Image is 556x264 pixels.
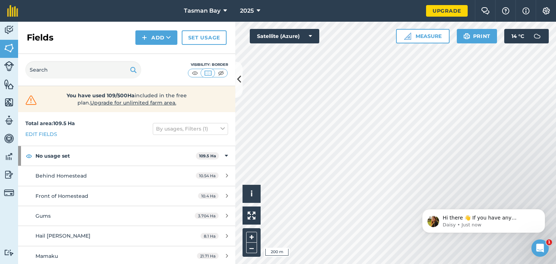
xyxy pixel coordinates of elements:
span: Hail [PERSON_NAME] [35,233,90,239]
strong: You have used 109/500Ha [67,92,135,99]
span: Behind Homestead [35,173,87,179]
img: svg+xml;base64,PD94bWwgdmVyc2lvbj0iMS4wIiBlbmNvZGluZz0idXRmLTgiPz4KPCEtLSBHZW5lcmF0b3I6IEFkb2JlIE... [4,151,14,162]
img: Two speech bubbles overlapping with the left bubble in the forefront [481,7,490,14]
img: svg+xml;base64,PHN2ZyB4bWxucz0iaHR0cDovL3d3dy53My5vcmcvMjAwMC9zdmciIHdpZHRoPSIxOSIgaGVpZ2h0PSIyNC... [463,32,470,41]
img: svg+xml;base64,PHN2ZyB4bWxucz0iaHR0cDovL3d3dy53My5vcmcvMjAwMC9zdmciIHdpZHRoPSIxOCIgaGVpZ2h0PSIyNC... [26,152,32,160]
img: A question mark icon [501,7,510,14]
img: svg+xml;base64,PHN2ZyB4bWxucz0iaHR0cDovL3d3dy53My5vcmcvMjAwMC9zdmciIHdpZHRoPSI1MCIgaGVpZ2h0PSI0MC... [216,69,226,77]
img: fieldmargin Logo [7,5,18,17]
span: Gums [35,213,51,219]
span: 2025 [240,7,254,15]
span: 14 ° C [511,29,524,43]
a: Set usage [182,30,227,45]
img: svg+xml;base64,PHN2ZyB4bWxucz0iaHR0cDovL3d3dy53My5vcmcvMjAwMC9zdmciIHdpZHRoPSIxNCIgaGVpZ2h0PSIyNC... [142,33,147,42]
button: Print [457,29,497,43]
span: 1 [546,239,552,245]
a: You have used 109/500Haincluded in the free plan.Upgrade for unlimited farm area. [24,92,229,106]
a: Front of Homestead10.4 Ha [18,186,235,206]
img: svg+xml;base64,PHN2ZyB4bWxucz0iaHR0cDovL3d3dy53My5vcmcvMjAwMC9zdmciIHdpZHRoPSI1MCIgaGVpZ2h0PSI0MC... [203,69,212,77]
a: Upgrade [426,5,468,17]
img: svg+xml;base64,PHN2ZyB4bWxucz0iaHR0cDovL3d3dy53My5vcmcvMjAwMC9zdmciIHdpZHRoPSI1MCIgaGVpZ2h0PSI0MC... [190,69,199,77]
img: svg+xml;base64,PHN2ZyB4bWxucz0iaHR0cDovL3d3dy53My5vcmcvMjAwMC9zdmciIHdpZHRoPSIzMiIgaGVpZ2h0PSIzMC... [24,95,38,106]
button: + [246,232,257,243]
img: svg+xml;base64,PD94bWwgdmVyc2lvbj0iMS4wIiBlbmNvZGluZz0idXRmLTgiPz4KPCEtLSBHZW5lcmF0b3I6IEFkb2JlIE... [4,25,14,35]
img: svg+xml;base64,PHN2ZyB4bWxucz0iaHR0cDovL3d3dy53My5vcmcvMjAwMC9zdmciIHdpZHRoPSI1NiIgaGVpZ2h0PSI2MC... [4,43,14,54]
img: svg+xml;base64,PD94bWwgdmVyc2lvbj0iMS4wIiBlbmNvZGluZz0idXRmLTgiPz4KPCEtLSBHZW5lcmF0b3I6IEFkb2JlIE... [4,61,14,71]
img: svg+xml;base64,PHN2ZyB4bWxucz0iaHR0cDovL3d3dy53My5vcmcvMjAwMC9zdmciIHdpZHRoPSIxNyIgaGVpZ2h0PSIxNy... [522,7,530,15]
img: Ruler icon [404,33,411,40]
span: i [250,189,253,198]
button: 14 °C [504,29,549,43]
a: Edit fields [25,130,57,138]
img: svg+xml;base64,PD94bWwgdmVyc2lvbj0iMS4wIiBlbmNvZGluZz0idXRmLTgiPz4KPCEtLSBHZW5lcmF0b3I6IEFkb2JlIE... [530,29,544,43]
img: svg+xml;base64,PHN2ZyB4bWxucz0iaHR0cDovL3d3dy53My5vcmcvMjAwMC9zdmciIHdpZHRoPSI1NiIgaGVpZ2h0PSI2MC... [4,79,14,90]
button: Add [135,30,177,45]
img: svg+xml;base64,PD94bWwgdmVyc2lvbj0iMS4wIiBlbmNvZGluZz0idXRmLTgiPz4KPCEtLSBHZW5lcmF0b3I6IEFkb2JlIE... [4,169,14,180]
h2: Fields [27,32,54,43]
img: svg+xml;base64,PD94bWwgdmVyc2lvbj0iMS4wIiBlbmNvZGluZz0idXRmLTgiPz4KPCEtLSBHZW5lcmF0b3I6IEFkb2JlIE... [4,115,14,126]
a: Gums3.704 Ha [18,206,235,226]
img: svg+xml;base64,PD94bWwgdmVyc2lvbj0iMS4wIiBlbmNvZGluZz0idXRmLTgiPz4KPCEtLSBHZW5lcmF0b3I6IEFkb2JlIE... [4,249,14,256]
img: A cog icon [542,7,551,14]
span: 21.71 Ha [197,253,219,259]
span: 10.4 Ha [198,193,219,199]
a: Hail [PERSON_NAME]8.1 Ha [18,226,235,246]
span: 10.54 Ha [196,173,219,179]
strong: No usage set [35,146,196,166]
strong: Total area : 109.5 Ha [25,120,75,127]
button: Satellite (Azure) [250,29,319,43]
button: – [246,243,257,253]
img: Four arrows, one pointing top left, one top right, one bottom right and the last bottom left [248,212,256,220]
span: 8.1 Ha [201,233,219,239]
img: svg+xml;base64,PHN2ZyB4bWxucz0iaHR0cDovL3d3dy53My5vcmcvMjAwMC9zdmciIHdpZHRoPSIxOSIgaGVpZ2h0PSIyNC... [130,65,137,74]
div: Visibility: Border [188,62,228,68]
span: included in the free plan . [50,92,204,106]
span: Upgrade for unlimited farm area. [90,99,176,106]
button: Measure [396,29,450,43]
button: By usages, Filters (1) [153,123,228,135]
img: svg+xml;base64,PHN2ZyB4bWxucz0iaHR0cDovL3d3dy53My5vcmcvMjAwMC9zdmciIHdpZHRoPSI1NiIgaGVpZ2h0PSI2MC... [4,97,14,108]
span: Tasman Bay [184,7,220,15]
strong: 109.5 Ha [199,153,216,158]
input: Search [25,61,141,78]
img: svg+xml;base64,PD94bWwgdmVyc2lvbj0iMS4wIiBlbmNvZGluZz0idXRmLTgiPz4KPCEtLSBHZW5lcmF0b3I6IEFkb2JlIE... [4,188,14,198]
button: i [243,185,261,203]
div: No usage set109.5 Ha [18,146,235,166]
a: Behind Homestead10.54 Ha [18,166,235,186]
span: Front of Homestead [35,193,88,199]
img: svg+xml;base64,PD94bWwgdmVyc2lvbj0iMS4wIiBlbmNvZGluZz0idXRmLTgiPz4KPCEtLSBHZW5lcmF0b3I6IEFkb2JlIE... [4,133,14,144]
span: Mamaku [35,253,58,259]
iframe: Intercom notifications message [411,194,556,244]
iframe: Intercom live chat [531,239,549,257]
span: 3.704 Ha [195,213,219,219]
